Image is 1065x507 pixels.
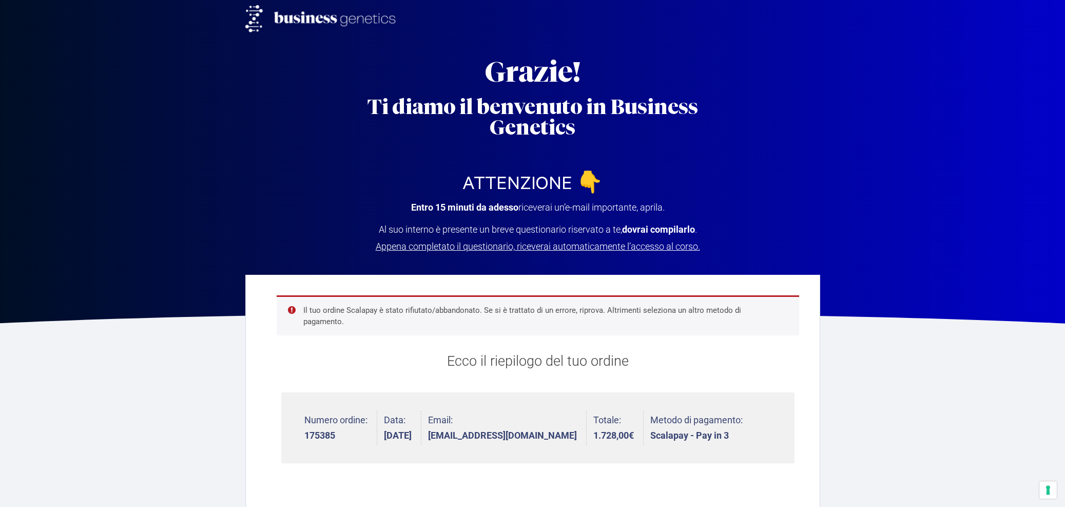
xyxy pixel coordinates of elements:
strong: 175385 [304,431,367,440]
strong: Scalapay - Pay in 3 [650,431,743,440]
strong: [DATE] [384,431,412,440]
li: Email: [428,411,587,445]
iframe: Customerly Messenger Launcher [8,467,39,498]
span: € [629,430,634,441]
li: Metodo di pagamento: [650,411,743,445]
span: Appena completato il questionario, riceverai automaticamente l’accesso al corso. [376,241,700,252]
li: Totale: [593,411,644,445]
li: Numero ordine: [304,411,377,445]
p: Ecco il riepilogo del tuo ordine [281,351,795,372]
strong: dovrai compilarlo [622,224,695,235]
h2: Grazie! [348,58,718,86]
p: riceverai un’e-mail importante, aprila. [374,203,702,212]
button: Le tue preferenze relative al consenso per le tecnologie di tracciamento [1039,481,1057,499]
li: Data: [384,411,421,445]
h2: ATTENZIONE 👇 [348,174,718,194]
li: Il tuo ordine Scalapay è stato rifiutato/abbandonato. Se si è trattato di un errore, riprova. Alt... [303,305,784,328]
strong: Entro 15 minuti da adesso [411,202,518,213]
p: Al suo interno è presente un breve questionario riservato a te, . [374,226,702,251]
h2: Ti diamo il benvenuto in Business Genetics [348,97,718,138]
bdi: 1.728,00 [593,430,634,441]
strong: [EMAIL_ADDRESS][DOMAIN_NAME] [428,431,577,440]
